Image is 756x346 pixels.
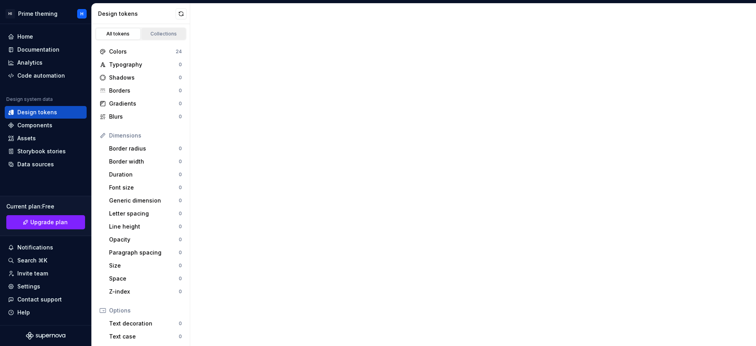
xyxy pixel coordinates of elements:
[144,31,183,37] div: Collections
[179,158,182,165] div: 0
[106,142,185,155] a: Border radius0
[179,288,182,295] div: 0
[17,283,40,290] div: Settings
[179,223,182,230] div: 0
[109,307,182,314] div: Options
[5,293,87,306] button: Contact support
[17,309,30,316] div: Help
[179,320,182,327] div: 0
[109,184,179,192] div: Font size
[17,134,36,142] div: Assets
[179,333,182,340] div: 0
[96,110,185,123] a: Blurs0
[5,306,87,319] button: Help
[109,113,179,121] div: Blurs
[179,74,182,81] div: 0
[109,158,179,166] div: Border width
[109,210,179,218] div: Letter spacing
[26,332,65,340] svg: Supernova Logo
[109,333,179,340] div: Text case
[109,223,179,231] div: Line height
[176,48,182,55] div: 24
[17,244,53,251] div: Notifications
[106,285,185,298] a: Z-index0
[179,171,182,178] div: 0
[179,100,182,107] div: 0
[109,236,179,244] div: Opacity
[96,97,185,110] a: Gradients0
[106,330,185,343] a: Text case0
[106,259,185,272] a: Size0
[179,197,182,204] div: 0
[106,272,185,285] a: Space0
[6,9,15,19] div: HI
[109,249,179,257] div: Paragraph spacing
[5,241,87,254] button: Notifications
[179,113,182,120] div: 0
[6,96,53,102] div: Design system data
[6,203,85,210] div: Current plan : Free
[96,45,185,58] a: Colors24
[17,46,59,54] div: Documentation
[109,171,179,179] div: Duration
[179,275,182,282] div: 0
[17,108,57,116] div: Design tokens
[109,100,179,108] div: Gradients
[179,145,182,152] div: 0
[109,275,179,283] div: Space
[106,194,185,207] a: Generic dimension0
[109,87,179,95] div: Borders
[179,87,182,94] div: 0
[96,71,185,84] a: Shadows0
[106,220,185,233] a: Line height0
[5,30,87,43] a: Home
[5,43,87,56] a: Documentation
[17,121,52,129] div: Components
[5,267,87,280] a: Invite team
[17,33,33,41] div: Home
[2,5,90,22] button: HIPrime themingH
[17,270,48,277] div: Invite team
[109,320,179,327] div: Text decoration
[5,158,87,171] a: Data sources
[106,181,185,194] a: Font size0
[109,74,179,82] div: Shadows
[17,296,62,303] div: Contact support
[17,147,66,155] div: Storybook stories
[18,10,57,18] div: Prime theming
[179,61,182,68] div: 0
[5,145,87,158] a: Storybook stories
[179,249,182,256] div: 0
[96,58,185,71] a: Typography0
[109,197,179,205] div: Generic dimension
[5,254,87,267] button: Search ⌘K
[17,59,43,67] div: Analytics
[109,145,179,153] div: Border radius
[17,72,65,80] div: Code automation
[106,207,185,220] a: Letter spacing0
[109,61,179,69] div: Typography
[109,48,176,56] div: Colors
[106,246,185,259] a: Paragraph spacing0
[109,288,179,296] div: Z-index
[96,84,185,97] a: Borders0
[106,233,185,246] a: Opacity0
[5,106,87,119] a: Design tokens
[5,132,87,145] a: Assets
[5,69,87,82] a: Code automation
[106,317,185,330] a: Text decoration0
[106,155,185,168] a: Border width0
[80,11,83,17] div: H
[6,215,85,229] a: Upgrade plan
[17,257,47,264] div: Search ⌘K
[179,262,182,269] div: 0
[106,168,185,181] a: Duration0
[98,31,138,37] div: All tokens
[5,56,87,69] a: Analytics
[98,10,176,18] div: Design tokens
[179,210,182,217] div: 0
[109,132,182,140] div: Dimensions
[109,262,179,270] div: Size
[5,280,87,293] a: Settings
